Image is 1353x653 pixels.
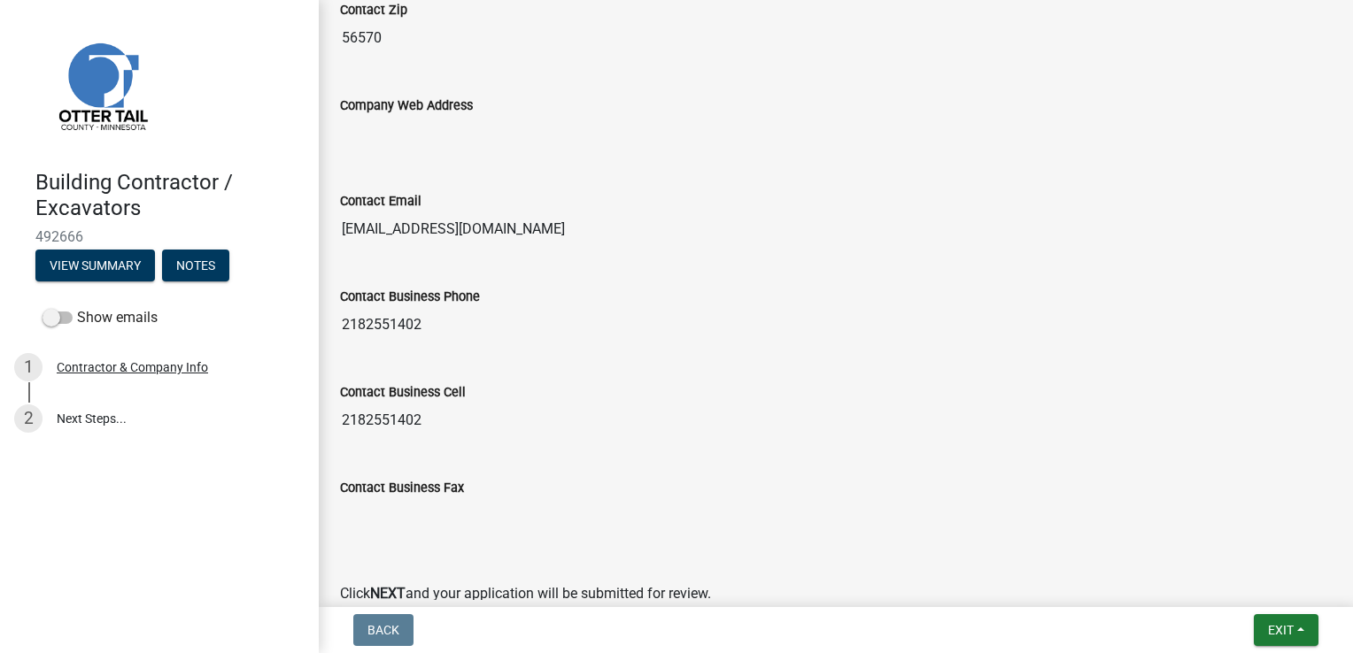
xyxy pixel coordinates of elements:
[14,353,43,381] div: 1
[14,404,43,433] div: 2
[367,623,399,637] span: Back
[35,228,283,245] span: 492666
[35,250,155,281] button: View Summary
[370,585,406,602] strong: NEXT
[35,19,168,151] img: Otter Tail County, Minnesota
[340,583,1332,604] p: Click and your application will be submitted for review.
[162,259,229,273] wm-modal-confirm: Notes
[340,4,407,17] label: Contact Zip
[340,100,473,112] label: Company Web Address
[43,307,158,328] label: Show emails
[340,387,466,399] label: Contact Business Cell
[340,291,480,303] label: Contact Business Phone
[35,259,155,273] wm-modal-confirm: Summary
[353,614,414,646] button: Back
[162,250,229,281] button: Notes
[1268,623,1294,637] span: Exit
[1254,614,1318,646] button: Exit
[35,170,305,221] h4: Building Contractor / Excavators
[57,361,208,373] div: Contractor & Company Info
[340,482,464,495] label: Contact Business Fax
[340,196,421,208] label: Contact Email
